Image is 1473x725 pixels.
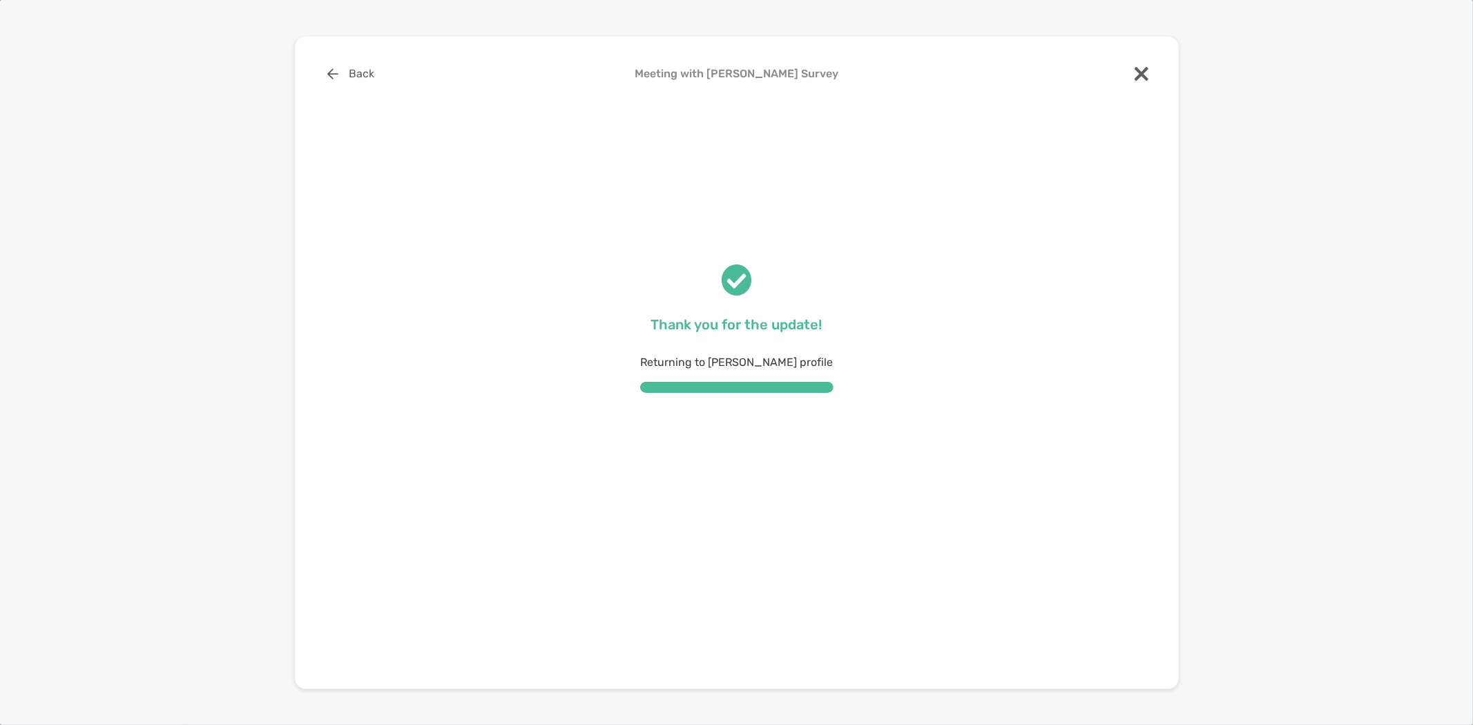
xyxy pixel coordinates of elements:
p: Returning to [PERSON_NAME] profile [640,354,834,371]
button: Back [317,59,385,89]
img: button icon [327,68,338,79]
img: check success [722,264,752,296]
p: Thank you for the update! [640,316,834,333]
img: close modal [1135,67,1148,81]
h4: Meeting with [PERSON_NAME] Survey [317,67,1157,80]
